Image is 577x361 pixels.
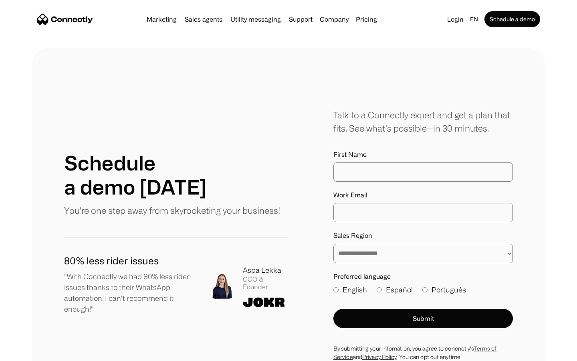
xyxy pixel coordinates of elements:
label: English [333,284,367,295]
a: Terms of Service [333,345,496,360]
p: "With Connectly we had 80% less rider issues thanks to their WhatsApp automation. I can't recomme... [64,271,196,314]
div: Company [320,14,349,25]
label: First Name [333,151,513,158]
div: Talk to a Connectly expert and get a plan that fits. See what’s possible—in 30 minutes. [333,108,513,135]
p: You're one step away from skyrocketing your business! [64,204,280,217]
button: Submit [333,309,513,328]
label: Español [377,284,413,295]
a: Sales agents [182,16,226,22]
div: COO & Founder [243,276,288,291]
div: en [470,14,478,25]
input: Español [377,287,382,292]
a: Utility messaging [227,16,284,22]
div: By submitting your infomation, you agree to conenctly’s and . You can opt out anytime. [333,344,513,361]
label: Sales Region [333,232,513,239]
label: Português [422,284,466,295]
ul: Language list [16,347,48,358]
div: Aspa Lekka [243,265,288,276]
a: Marketing [143,16,180,22]
a: Login [444,14,467,25]
input: Português [422,287,428,292]
h1: Schedule a demo [DATE] [64,151,206,199]
a: Support [286,16,316,22]
aside: Language selected: English [8,346,48,358]
div: Company [317,14,351,25]
a: Privacy Policy [362,354,396,360]
a: Schedule a demo [484,11,540,27]
a: Pricing [353,16,380,22]
h1: 80% less rider issues [64,254,196,268]
label: Work Email [333,191,513,199]
input: English [333,287,339,292]
div: en [467,14,483,25]
label: Preferred language [333,273,513,280]
a: home [37,13,93,25]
